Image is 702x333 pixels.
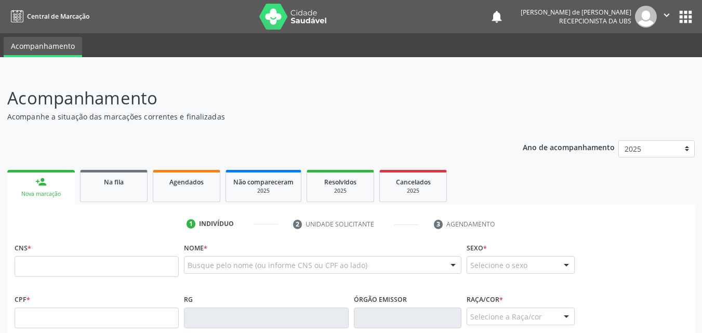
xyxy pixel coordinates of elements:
button: notifications [489,9,504,24]
p: Acompanhe a situação das marcações correntes e finalizadas [7,111,488,122]
label: Raça/cor [467,291,503,308]
span: Busque pelo nome (ou informe CNS ou CPF ao lado) [188,260,367,271]
a: Acompanhamento [4,37,82,57]
i:  [661,9,672,21]
label: Nome [184,240,207,256]
div: Indivíduo [199,219,234,229]
div: [PERSON_NAME] de [PERSON_NAME] [521,8,631,17]
a: Central de Marcação [7,8,89,25]
span: Não compareceram [233,178,294,187]
p: Ano de acompanhamento [523,140,615,153]
span: Selecione a Raça/cor [470,311,542,322]
div: 1 [187,219,196,229]
label: Sexo [467,240,487,256]
img: img [635,6,657,28]
label: CNS [15,240,31,256]
div: Nova marcação [15,190,68,198]
div: person_add [35,176,47,188]
button: apps [677,8,695,26]
span: Na fila [104,178,124,187]
span: Agendados [169,178,204,187]
button:  [657,6,677,28]
p: Acompanhamento [7,85,488,111]
div: 2025 [314,187,366,195]
span: Recepcionista da UBS [559,17,631,25]
div: 2025 [387,187,439,195]
span: Resolvidos [324,178,356,187]
label: RG [184,291,193,308]
span: Cancelados [396,178,431,187]
div: 2025 [233,187,294,195]
span: Selecione o sexo [470,260,527,271]
span: Central de Marcação [27,12,89,21]
label: Órgão emissor [354,291,407,308]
